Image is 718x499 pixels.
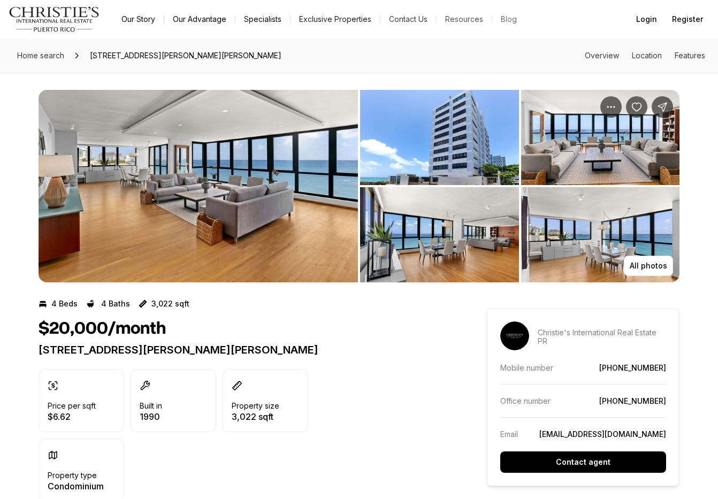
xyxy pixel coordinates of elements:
a: Skip to: Overview [585,51,619,60]
button: Contact Us [380,12,436,27]
button: View image gallery [360,187,519,282]
p: Built in [140,402,162,410]
li: 2 of 6 [360,90,679,282]
button: Property options [600,96,622,118]
a: [PHONE_NUMBER] [599,396,666,405]
p: Mobile number [500,363,553,372]
button: All photos [624,256,673,276]
a: Resources [437,12,492,27]
p: Property type [48,471,97,480]
span: Login [636,15,657,24]
a: Our Advantage [164,12,235,27]
p: 4 Baths [101,300,130,308]
a: Skip to: Features [675,51,705,60]
img: logo [9,6,100,32]
a: Skip to: Location [632,51,662,60]
p: 3,022 sqft [232,412,279,421]
div: Listing Photos [39,90,679,282]
button: View image gallery [39,90,358,282]
p: $6.62 [48,412,96,421]
p: Email [500,429,518,439]
button: Login [630,9,663,30]
button: View image gallery [360,90,519,185]
a: Specialists [235,12,290,27]
p: Christie's International Real Estate PR [538,328,666,346]
a: Exclusive Properties [291,12,380,27]
button: View image gallery [521,187,680,282]
a: Our Story [113,12,164,27]
button: Register [666,9,709,30]
span: Home search [17,51,64,60]
p: Property size [232,402,279,410]
a: [PHONE_NUMBER] [599,363,666,372]
p: Price per sqft [48,402,96,410]
button: Contact agent [500,451,666,473]
p: 4 Beds [51,300,78,308]
a: Blog [492,12,525,27]
button: Share Property: 1 CERVANTES #3 [652,96,673,118]
button: Save Property: 1 CERVANTES #3 [626,96,647,118]
span: Register [672,15,703,24]
p: Office number [500,396,551,405]
button: View image gallery [521,90,680,185]
p: [STREET_ADDRESS][PERSON_NAME][PERSON_NAME] [39,343,448,356]
a: Home search [13,47,68,64]
p: 3,022 sqft [151,300,189,308]
p: All photos [630,262,667,270]
nav: Page section menu [585,51,705,60]
li: 1 of 6 [39,90,358,282]
a: [EMAIL_ADDRESS][DOMAIN_NAME] [539,429,666,439]
p: Condominium [48,482,104,490]
span: [STREET_ADDRESS][PERSON_NAME][PERSON_NAME] [86,47,286,64]
h1: $20,000/month [39,319,166,339]
p: 1990 [140,412,162,421]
